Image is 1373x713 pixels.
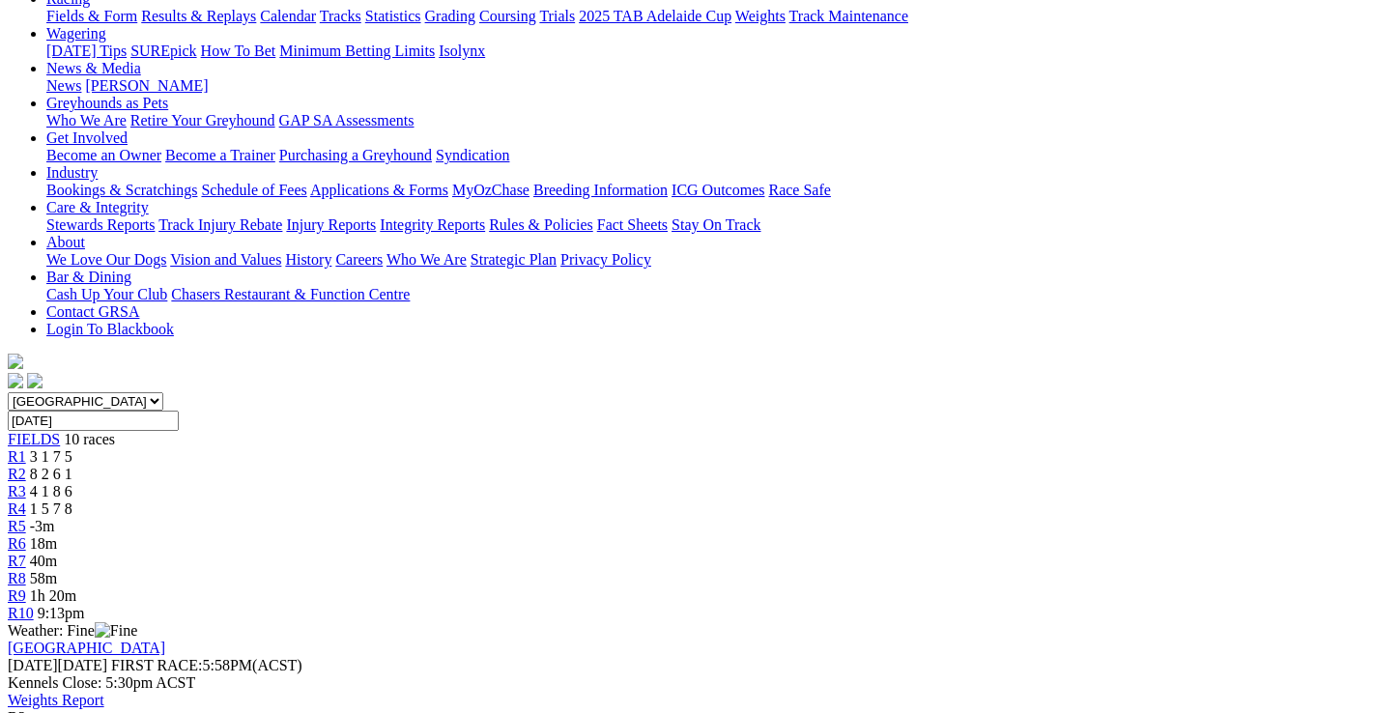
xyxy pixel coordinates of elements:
a: R7 [8,553,26,569]
a: Tracks [320,8,361,24]
div: Wagering [46,43,1365,60]
a: Syndication [436,147,509,163]
a: Privacy Policy [560,251,651,268]
a: Fields & Form [46,8,137,24]
div: Care & Integrity [46,216,1365,234]
span: 58m [30,570,57,586]
div: Greyhounds as Pets [46,112,1365,129]
input: Select date [8,411,179,431]
span: FIRST RACE: [111,657,202,673]
span: 40m [30,553,57,569]
a: R2 [8,466,26,482]
a: Breeding Information [533,182,668,198]
a: R10 [8,605,34,621]
a: Industry [46,164,98,181]
a: Integrity Reports [380,216,485,233]
a: [GEOGRAPHIC_DATA] [8,640,165,656]
a: Stewards Reports [46,216,155,233]
span: -3m [30,518,55,534]
a: Weights [735,8,786,24]
img: twitter.svg [27,373,43,388]
a: GAP SA Assessments [279,112,415,128]
a: R4 [8,500,26,517]
span: 5:58PM(ACST) [111,657,302,673]
a: Vision and Values [170,251,281,268]
div: Get Involved [46,147,1365,164]
a: About [46,234,85,250]
a: SUREpick [130,43,196,59]
div: About [46,251,1365,269]
a: Care & Integrity [46,199,149,215]
span: 1 5 7 8 [30,500,72,517]
a: MyOzChase [452,182,529,198]
a: Injury Reports [286,216,376,233]
a: R9 [8,587,26,604]
a: Stay On Track [672,216,760,233]
a: Chasers Restaurant & Function Centre [171,286,410,302]
a: [PERSON_NAME] [85,77,208,94]
a: Track Injury Rebate [158,216,282,233]
a: R5 [8,518,26,534]
a: Fact Sheets [597,216,668,233]
a: Trials [539,8,575,24]
a: News & Media [46,60,141,76]
a: Track Maintenance [789,8,908,24]
a: FIELDS [8,431,60,447]
div: Industry [46,182,1365,199]
a: History [285,251,331,268]
span: Weather: Fine [8,622,137,639]
a: Schedule of Fees [201,182,306,198]
a: 2025 TAB Adelaide Cup [579,8,731,24]
a: Greyhounds as Pets [46,95,168,111]
img: Fine [95,622,137,640]
a: R3 [8,483,26,499]
a: Get Involved [46,129,128,146]
span: 3 1 7 5 [30,448,72,465]
a: We Love Our Dogs [46,251,166,268]
a: R8 [8,570,26,586]
a: Cash Up Your Club [46,286,167,302]
a: Grading [425,8,475,24]
a: Wagering [46,25,106,42]
a: Rules & Policies [489,216,593,233]
a: Retire Your Greyhound [130,112,275,128]
div: Bar & Dining [46,286,1365,303]
a: R6 [8,535,26,552]
a: R1 [8,448,26,465]
img: logo-grsa-white.png [8,354,23,369]
a: Isolynx [439,43,485,59]
div: Racing [46,8,1365,25]
a: ICG Outcomes [672,182,764,198]
span: 10 races [64,431,115,447]
a: Become a Trainer [165,147,275,163]
span: [DATE] [8,657,107,673]
a: Purchasing a Greyhound [279,147,432,163]
img: facebook.svg [8,373,23,388]
a: Bar & Dining [46,269,131,285]
a: Race Safe [768,182,830,198]
a: Applications & Forms [310,182,448,198]
a: Bookings & Scratchings [46,182,197,198]
span: 1h 20m [30,587,76,604]
div: News & Media [46,77,1365,95]
a: Coursing [479,8,536,24]
span: 9:13pm [38,605,85,621]
span: 4 1 8 6 [30,483,72,499]
a: Who We Are [386,251,467,268]
a: Results & Replays [141,8,256,24]
a: [DATE] Tips [46,43,127,59]
a: Who We Are [46,112,127,128]
a: Strategic Plan [471,251,557,268]
div: Kennels Close: 5:30pm ACST [8,674,1365,692]
span: 8 2 6 1 [30,466,72,482]
a: Weights Report [8,692,104,708]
